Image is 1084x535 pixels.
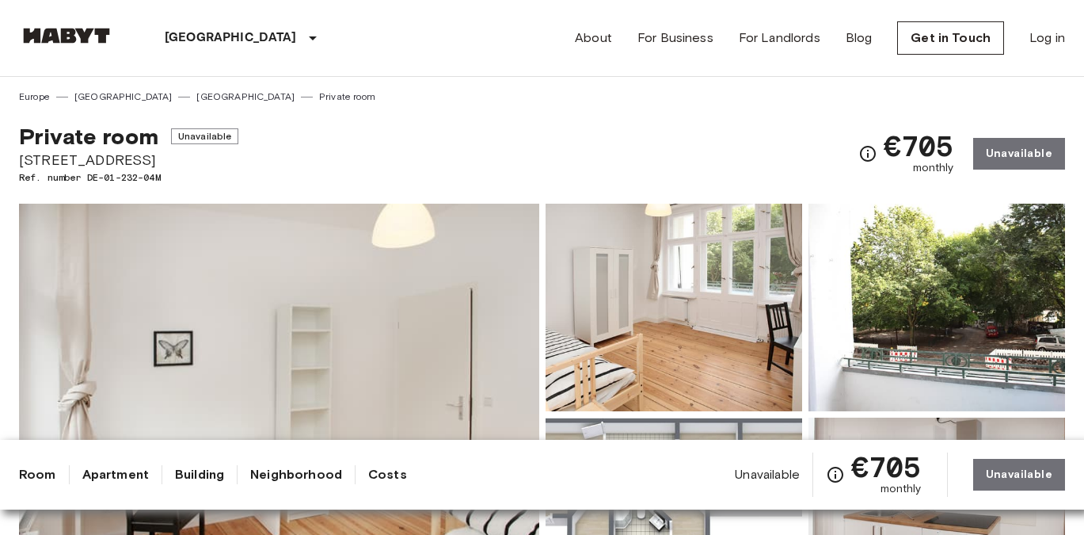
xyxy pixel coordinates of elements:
a: For Landlords [739,29,820,48]
span: Unavailable [171,128,239,144]
a: Blog [846,29,873,48]
span: Unavailable [735,466,800,483]
img: Habyt [19,28,114,44]
a: Europe [19,90,50,104]
a: Room [19,465,56,484]
svg: Check cost overview for full price breakdown. Please note that discounts apply to new joiners onl... [826,465,845,484]
img: Picture of unit DE-01-232-04M [808,204,1065,411]
a: Log in [1029,29,1065,48]
svg: Check cost overview for full price breakdown. Please note that discounts apply to new joiners onl... [858,144,877,163]
a: Apartment [82,465,149,484]
a: About [575,29,612,48]
span: [STREET_ADDRESS] [19,150,238,170]
a: Building [175,465,224,484]
a: For Business [637,29,713,48]
a: [GEOGRAPHIC_DATA] [74,90,173,104]
span: monthly [913,160,954,176]
span: Ref. number DE-01-232-04M [19,170,238,185]
img: Picture of unit DE-01-232-04M [546,204,802,411]
span: €705 [884,132,954,160]
span: monthly [881,481,922,497]
p: [GEOGRAPHIC_DATA] [165,29,297,48]
a: Private room [319,90,375,104]
span: Private room [19,123,158,150]
a: [GEOGRAPHIC_DATA] [196,90,295,104]
a: Get in Touch [897,21,1004,55]
span: €705 [851,453,922,481]
a: Neighborhood [250,465,342,484]
a: Costs [368,465,407,484]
